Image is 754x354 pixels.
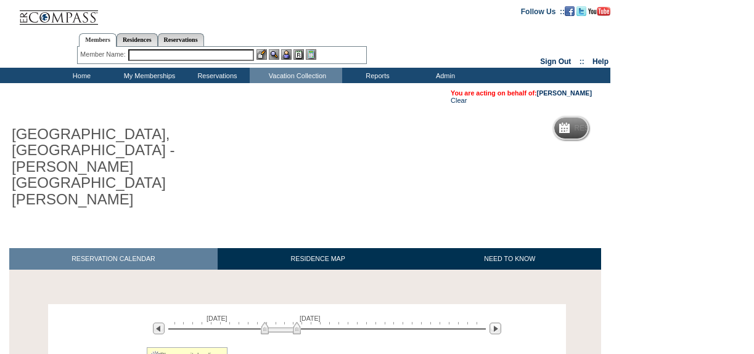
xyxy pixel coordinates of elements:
[306,49,316,60] img: b_calculator.gif
[521,6,565,16] td: Follow Us ::
[580,57,584,66] span: ::
[269,49,279,60] img: View
[9,248,218,270] a: RESERVATION CALENDAR
[576,6,586,16] img: Follow us on Twitter
[9,124,285,210] h1: [GEOGRAPHIC_DATA], [GEOGRAPHIC_DATA] - [PERSON_NAME][GEOGRAPHIC_DATA][PERSON_NAME]
[410,68,478,83] td: Admin
[256,49,267,60] img: b_edit.gif
[46,68,114,83] td: Home
[218,248,419,270] a: RESIDENCE MAP
[537,89,592,97] a: [PERSON_NAME]
[565,6,575,16] img: Become our fan on Facebook
[451,97,467,104] a: Clear
[300,315,321,322] span: [DATE]
[418,248,601,270] a: NEED TO KNOW
[281,49,292,60] img: Impersonate
[117,33,158,46] a: Residences
[79,33,117,47] a: Members
[565,7,575,14] a: Become our fan on Facebook
[540,57,571,66] a: Sign Out
[575,124,669,132] h5: Reservation Calendar
[182,68,250,83] td: Reservations
[451,89,592,97] span: You are acting on behalf of:
[592,57,609,66] a: Help
[114,68,182,83] td: My Memberships
[576,7,586,14] a: Follow us on Twitter
[80,49,128,60] div: Member Name:
[153,323,165,334] img: Previous
[490,323,501,334] img: Next
[158,33,204,46] a: Reservations
[293,49,304,60] img: Reservations
[588,7,610,16] img: Subscribe to our YouTube Channel
[342,68,410,83] td: Reports
[588,7,610,14] a: Subscribe to our YouTube Channel
[207,315,227,322] span: [DATE]
[250,68,342,83] td: Vacation Collection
